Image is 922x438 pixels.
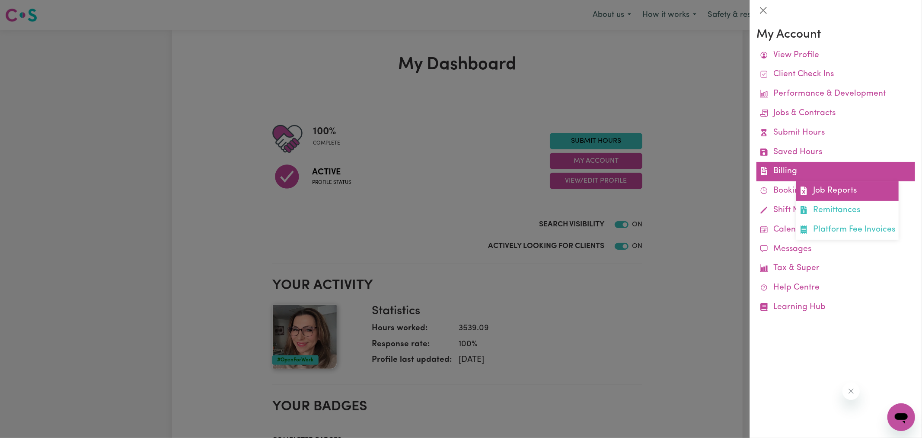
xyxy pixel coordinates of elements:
[5,6,52,13] span: Need any help?
[756,104,915,123] a: Jobs & Contracts
[756,240,915,259] a: Messages
[796,181,899,201] a: Job Reports
[796,220,899,240] a: Platform Fee Invoices
[756,259,915,278] a: Tax & Super
[756,46,915,65] a: View Profile
[756,84,915,104] a: Performance & Development
[756,298,915,317] a: Learning Hub
[756,278,915,298] a: Help Centre
[756,201,915,220] a: Shift Notes
[756,123,915,143] a: Submit Hours
[796,201,899,220] a: Remittances
[756,3,770,17] button: Close
[756,181,915,201] a: Bookings
[756,143,915,162] a: Saved Hours
[756,220,915,240] a: Calendar
[756,162,915,181] a: BillingJob ReportsRemittancesPlatform Fee Invoices
[756,28,915,42] h3: My Account
[756,65,915,84] a: Client Check Ins
[842,383,860,400] iframe: Close message
[887,403,915,431] iframe: Button to launch messaging window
